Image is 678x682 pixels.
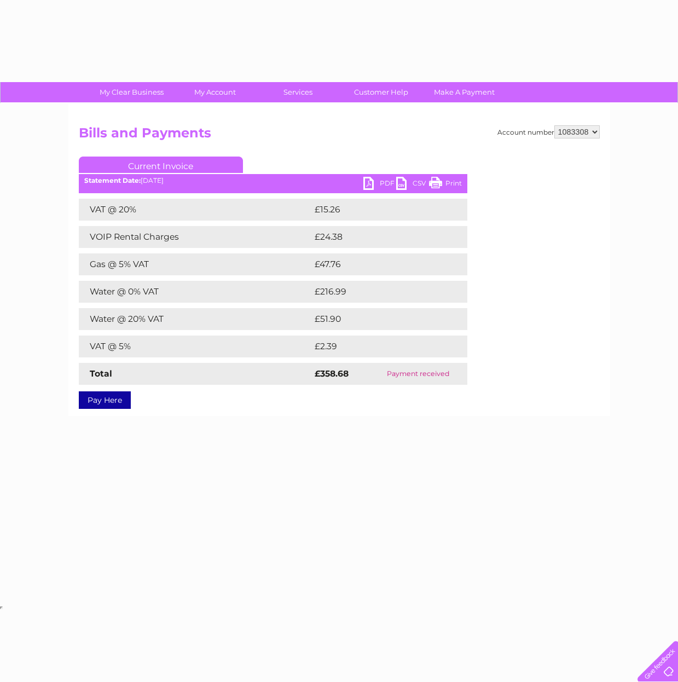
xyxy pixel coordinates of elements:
[79,157,243,173] a: Current Invoice
[84,176,141,184] b: Statement Date:
[79,125,600,146] h2: Bills and Payments
[336,82,426,102] a: Customer Help
[315,368,349,379] strong: £358.68
[170,82,260,102] a: My Account
[79,391,131,409] a: Pay Here
[429,177,462,193] a: Print
[363,177,396,193] a: PDF
[79,308,312,330] td: Water @ 20% VAT
[312,336,442,357] td: £2.39
[312,226,445,248] td: £24.38
[312,199,444,221] td: £15.26
[90,368,112,379] strong: Total
[79,226,312,248] td: VOIP Rental Charges
[79,177,467,184] div: [DATE]
[253,82,343,102] a: Services
[79,281,312,303] td: Water @ 0% VAT
[396,177,429,193] a: CSV
[419,82,509,102] a: Make A Payment
[312,253,444,275] td: £47.76
[86,82,177,102] a: My Clear Business
[79,336,312,357] td: VAT @ 5%
[312,308,444,330] td: £51.90
[79,199,312,221] td: VAT @ 20%
[79,253,312,275] td: Gas @ 5% VAT
[497,125,600,138] div: Account number
[369,363,467,385] td: Payment received
[312,281,448,303] td: £216.99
